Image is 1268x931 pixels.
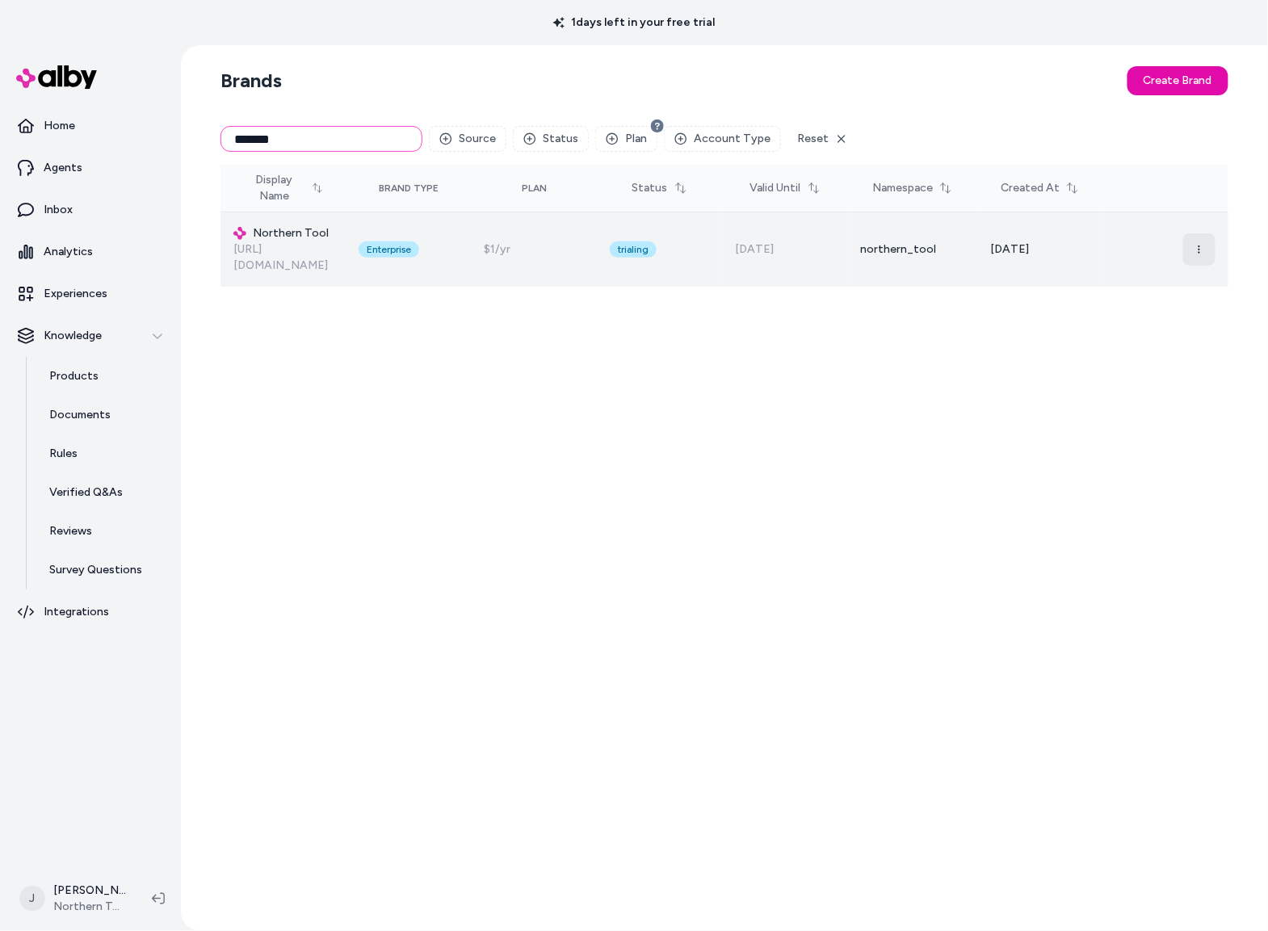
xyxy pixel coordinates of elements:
[595,126,657,152] button: Plan
[544,15,724,31] p: 1 days left in your free trial
[6,149,174,187] a: Agents
[1127,66,1228,95] button: Create Brand
[6,191,174,229] a: Inbox
[787,126,858,152] button: Reset
[19,886,45,912] span: J
[44,244,93,260] p: Analytics
[623,174,697,203] button: Status
[44,286,107,302] p: Experiences
[33,357,174,396] a: Products
[863,174,962,203] button: Namespace
[44,118,75,134] p: Home
[233,166,333,211] button: Display Name
[33,551,174,589] a: Survey Questions
[49,523,92,539] p: Reviews
[741,174,830,203] button: Valid Until
[49,407,111,423] p: Documents
[990,242,1029,256] span: [DATE]
[10,873,139,925] button: J[PERSON_NAME]Northern Tool
[53,899,126,915] span: Northern Tool
[359,241,419,258] div: Enterprise
[233,225,333,241] h3: Northern Tool
[33,512,174,551] a: Reviews
[49,368,99,384] p: Products
[44,604,109,620] p: Integrations
[429,126,506,152] button: Source
[44,202,73,218] p: Inbox
[44,160,82,176] p: Agents
[610,241,657,258] div: trialing
[49,562,142,578] p: Survey Questions
[735,241,834,258] div: [DATE]
[6,275,174,313] a: Experiences
[220,68,282,94] h2: Brands
[991,174,1089,203] button: Created At
[485,182,584,195] div: Plan
[16,65,97,89] img: alby Logo
[233,242,328,272] a: [URL][DOMAIN_NAME]
[513,126,589,152] button: Status
[379,182,439,195] div: Brand Type
[33,473,174,512] a: Verified Q&As
[33,396,174,434] a: Documents
[848,212,978,287] td: northern_tool
[33,434,174,473] a: Rules
[44,328,102,344] p: Knowledge
[233,227,246,240] img: alby Logo
[485,241,584,258] div: $1/yr
[664,126,781,152] button: Account Type
[6,593,174,631] a: Integrations
[6,233,174,271] a: Analytics
[49,484,123,501] p: Verified Q&As
[53,883,126,899] p: [PERSON_NAME]
[49,446,78,462] p: Rules
[6,107,174,145] a: Home
[6,317,174,355] button: Knowledge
